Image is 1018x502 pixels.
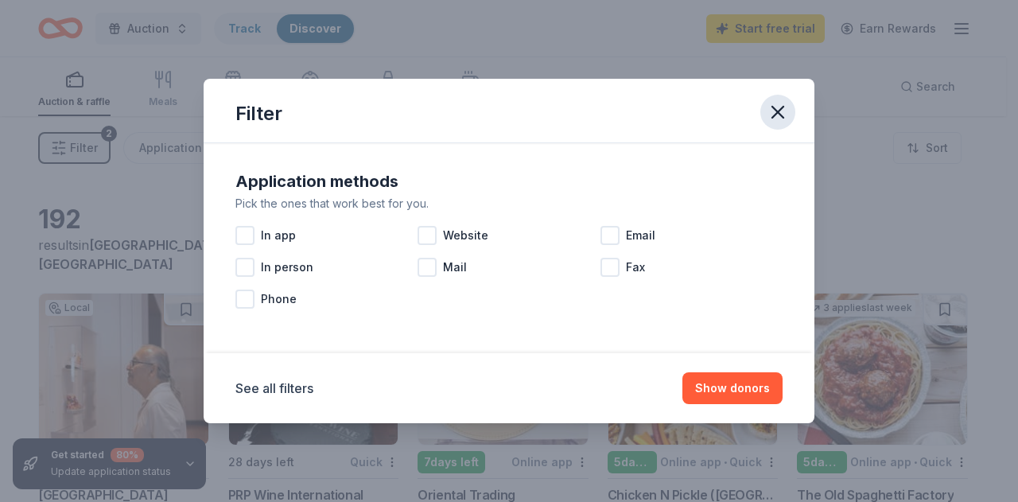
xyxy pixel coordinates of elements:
div: Pick the ones that work best for you. [235,194,783,213]
span: Fax [626,258,645,277]
div: Filter [235,101,282,126]
span: Email [626,226,655,245]
button: See all filters [235,379,313,398]
span: In app [261,226,296,245]
div: Application methods [235,169,783,194]
span: Phone [261,290,297,309]
span: Mail [443,258,467,277]
button: Show donors [682,372,783,404]
span: In person [261,258,313,277]
span: Website [443,226,488,245]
